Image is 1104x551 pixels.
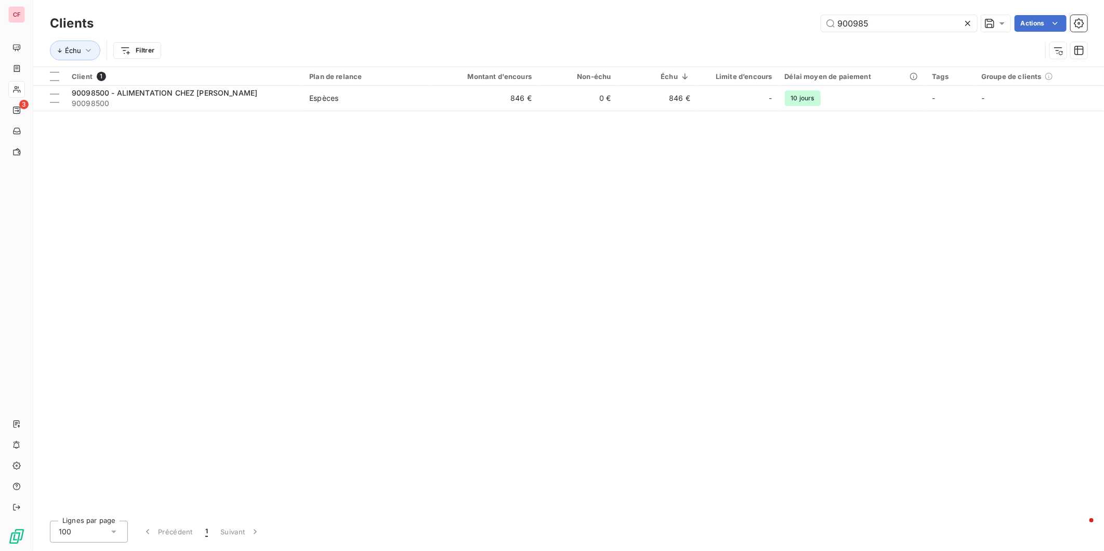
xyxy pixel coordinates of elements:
span: Groupe de clients [981,72,1042,81]
span: 90098500 - ALIMENTATION CHEZ [PERSON_NAME] [72,88,257,97]
div: Espèces [309,93,338,103]
span: Client [72,72,93,81]
span: - [981,94,984,102]
button: Échu [50,41,100,60]
td: 846 € [432,86,538,111]
td: 846 € [617,86,696,111]
div: Montant d'encours [438,72,532,81]
span: 10 jours [785,90,821,106]
h3: Clients [50,14,94,33]
div: Non-échu [544,72,611,81]
span: - [932,94,936,102]
td: 0 € [538,86,617,111]
div: CF [8,6,25,23]
span: 3 [19,100,29,109]
button: Filtrer [113,42,161,59]
iframe: Intercom live chat [1069,516,1094,541]
img: Logo LeanPay [8,528,25,545]
div: Délai moyen de paiement [785,72,920,81]
span: 1 [97,72,106,81]
div: Plan de relance [309,72,426,81]
span: Échu [65,46,81,55]
button: 1 [199,521,214,543]
button: Suivant [214,521,267,543]
div: Limite d’encours [703,72,772,81]
span: 1 [205,527,208,537]
div: Tags [932,72,969,81]
button: Précédent [136,521,199,543]
div: Échu [624,72,690,81]
span: 100 [59,527,71,537]
span: 90098500 [72,98,297,109]
button: Actions [1015,15,1067,32]
input: Rechercher [821,15,977,32]
span: - [769,93,772,103]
